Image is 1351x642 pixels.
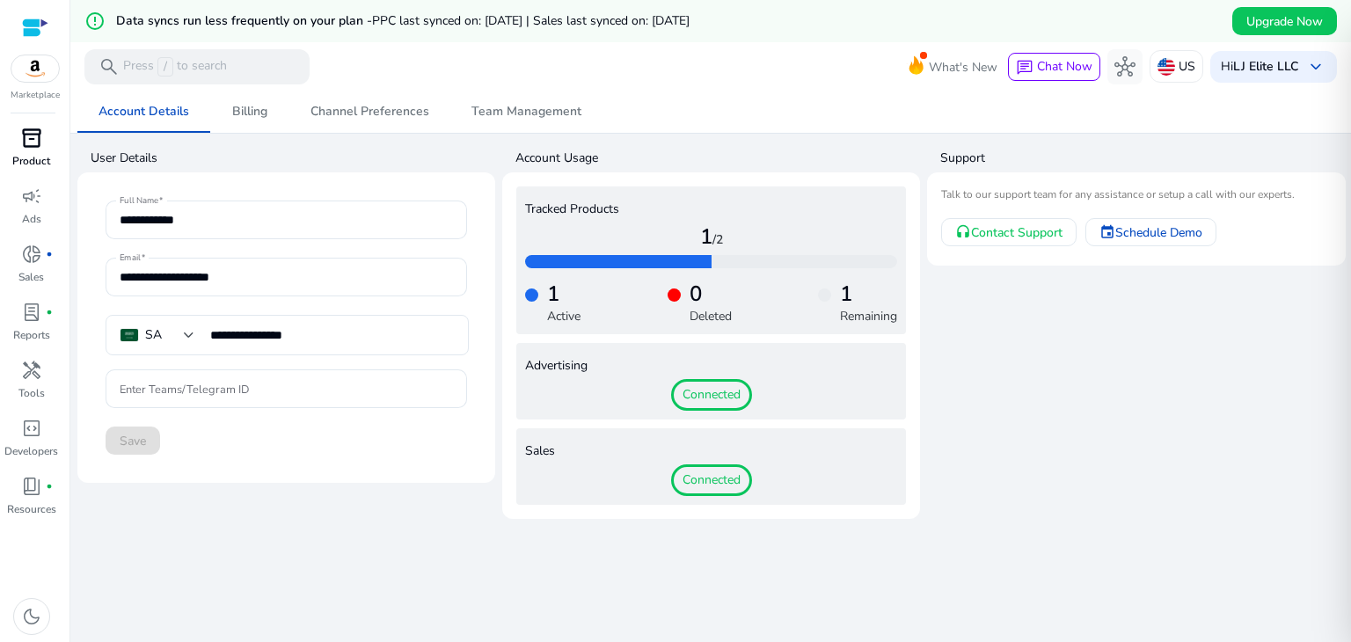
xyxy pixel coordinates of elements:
p: Product [12,153,50,169]
button: Upgrade Now [1232,7,1337,35]
h4: User Details [91,150,495,167]
mat-icon: headset [955,224,971,240]
h4: 0 [690,281,732,307]
span: Contact Support [971,223,1063,242]
h4: Sales [525,444,897,459]
span: code_blocks [21,418,42,439]
p: Hi [1221,61,1298,73]
span: lab_profile [21,302,42,323]
span: fiber_manual_record [46,309,53,316]
span: chat [1016,59,1033,77]
p: Press to search [123,57,227,77]
h4: 1 [525,224,897,250]
p: Remaining [840,307,897,325]
mat-label: Full Name [120,195,158,208]
span: Chat Now [1037,58,1092,75]
p: Marketplace [11,89,60,102]
span: fiber_manual_record [46,483,53,490]
h4: 1 [840,281,897,307]
h4: 1 [547,281,581,307]
span: / [157,57,173,77]
span: donut_small [21,244,42,265]
b: LJ Elite LLC [1233,58,1298,75]
button: chatChat Now [1008,53,1100,81]
mat-card-subtitle: Talk to our support team for any assistance or setup a call with our experts. [941,186,1331,203]
span: handyman [21,360,42,381]
span: Connected [671,464,752,496]
p: Sales [18,269,44,285]
img: us.svg [1157,58,1175,76]
span: Connected [671,379,752,411]
mat-icon: event [1099,224,1115,240]
span: Team Management [471,106,581,118]
mat-icon: error_outline [84,11,106,32]
span: keyboard_arrow_down [1305,56,1326,77]
h4: Advertising [525,359,897,374]
span: Account Details [99,106,189,118]
p: Developers [4,443,58,459]
p: Resources [7,501,56,517]
h4: Support [940,150,1345,167]
span: /2 [712,231,723,248]
p: Deleted [690,307,732,325]
p: Reports [13,327,50,343]
span: hub [1114,56,1136,77]
span: Schedule Demo [1115,223,1202,242]
p: US [1179,51,1195,82]
span: inventory_2 [21,128,42,149]
span: search [99,56,120,77]
mat-label: Email [120,252,141,265]
p: Tools [18,385,45,401]
h4: Account Usage [515,150,920,167]
button: hub [1107,49,1143,84]
span: What's New [929,52,997,83]
h4: Tracked Products [525,202,897,217]
img: amazon.svg [11,55,59,82]
div: SA [145,325,162,345]
span: Billing [232,106,267,118]
span: fiber_manual_record [46,251,53,258]
span: Channel Preferences [310,106,429,118]
span: Upgrade Now [1246,12,1323,31]
h5: Data syncs run less frequently on your plan - [116,14,690,29]
a: Contact Support [941,218,1077,246]
span: book_4 [21,476,42,497]
span: campaign [21,186,42,207]
span: dark_mode [21,606,42,627]
p: Ads [22,211,41,227]
p: Active [547,307,581,325]
span: PPC last synced on: [DATE] | Sales last synced on: [DATE] [372,12,690,29]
